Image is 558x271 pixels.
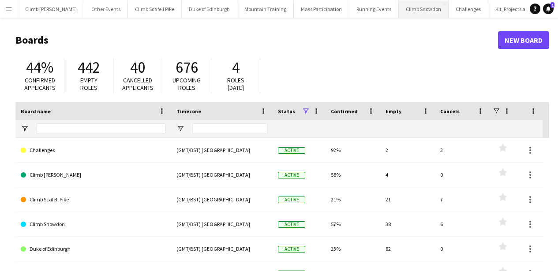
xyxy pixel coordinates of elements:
div: 2 [380,138,435,162]
button: Open Filter Menu [21,125,29,133]
a: Climb Scafell Pike [21,187,166,212]
div: 2 [435,138,490,162]
div: 92% [326,138,380,162]
input: Board name Filter Input [37,123,166,134]
h1: Boards [15,33,498,47]
span: Active [278,172,305,178]
div: 21 [380,187,435,212]
span: Cancelled applicants [122,76,154,92]
div: 6 [435,212,490,236]
div: (GMT/BST) [GEOGRAPHIC_DATA] [171,187,273,212]
div: 57% [326,212,380,236]
button: Climb [PERSON_NAME] [18,0,84,18]
div: 82 [380,237,435,261]
button: Mass Participation [294,0,349,18]
span: Active [278,221,305,228]
span: Active [278,246,305,252]
span: Empty roles [80,76,97,92]
div: (GMT/BST) [GEOGRAPHIC_DATA] [171,237,273,261]
a: Duke of Edinburgh [21,237,166,261]
span: 4 [232,58,240,77]
span: Active [278,147,305,154]
div: 21% [326,187,380,212]
span: 1 [551,2,554,8]
span: Timezone [176,108,201,115]
button: Kit, Projects and Office [488,0,554,18]
div: 0 [435,163,490,187]
div: 4 [380,163,435,187]
span: Active [278,197,305,203]
span: Cancels [440,108,460,115]
span: Confirmed applicants [24,76,56,92]
div: (GMT/BST) [GEOGRAPHIC_DATA] [171,212,273,236]
button: Challenges [449,0,488,18]
div: (GMT/BST) [GEOGRAPHIC_DATA] [171,163,273,187]
div: 23% [326,237,380,261]
a: 1 [543,4,554,14]
div: 7 [435,187,490,212]
div: 0 [435,237,490,261]
span: Confirmed [331,108,358,115]
button: Climb Snowdon [399,0,449,18]
div: 58% [326,163,380,187]
input: Timezone Filter Input [192,123,267,134]
button: Other Events [84,0,128,18]
button: Mountain Training [237,0,294,18]
a: Challenges [21,138,166,163]
button: Climb Scafell Pike [128,0,182,18]
a: New Board [498,31,549,49]
button: Open Filter Menu [176,125,184,133]
span: Empty [386,108,401,115]
span: Board name [21,108,51,115]
div: (GMT/BST) [GEOGRAPHIC_DATA] [171,138,273,162]
span: 442 [78,58,100,77]
a: Climb Snowdon [21,212,166,237]
span: Roles [DATE] [227,76,244,92]
span: 44% [26,58,53,77]
div: 38 [380,212,435,236]
span: 676 [176,58,198,77]
a: Climb [PERSON_NAME] [21,163,166,187]
span: 40 [130,58,145,77]
button: Running Events [349,0,399,18]
span: Upcoming roles [172,76,201,92]
button: Duke of Edinburgh [182,0,237,18]
span: Status [278,108,295,115]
